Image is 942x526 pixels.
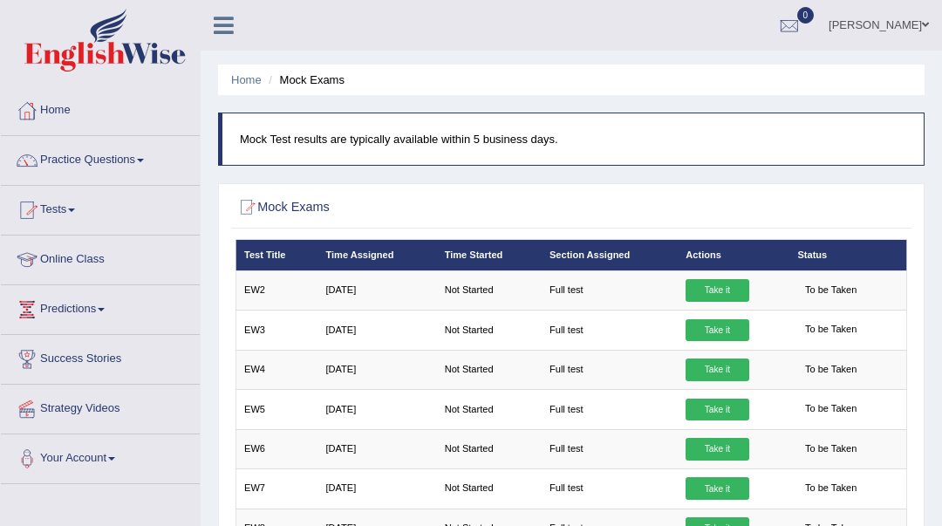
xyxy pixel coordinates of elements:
a: Take it [686,438,748,461]
span: To be Taken [797,279,863,302]
td: EW3 [235,311,317,350]
td: EW6 [235,429,317,468]
a: Online Class [1,236,200,279]
td: Not Started [436,270,541,310]
td: [DATE] [317,350,436,389]
th: Section Assigned [542,240,678,270]
td: EW5 [235,390,317,429]
a: Practice Questions [1,136,200,180]
a: Predictions [1,285,200,329]
th: Status [789,240,907,270]
a: Strategy Videos [1,385,200,428]
td: Full test [542,270,678,310]
td: [DATE] [317,429,436,468]
td: Not Started [436,429,541,468]
td: EW7 [235,469,317,509]
span: To be Taken [797,319,863,342]
a: Home [231,73,262,86]
a: Take it [686,319,748,342]
p: Mock Test results are typically available within 5 business days. [240,131,906,147]
a: Take it [686,477,748,500]
h2: Mock Exams [235,196,652,219]
a: Take it [686,359,748,381]
span: 0 [797,7,815,24]
th: Test Title [235,240,317,270]
td: [DATE] [317,311,436,350]
span: To be Taken [797,359,863,381]
td: Not Started [436,350,541,389]
td: Full test [542,311,678,350]
a: Take it [686,399,748,421]
span: To be Taken [797,399,863,421]
a: Take it [686,279,748,302]
td: EW4 [235,350,317,389]
td: Full test [542,429,678,468]
span: To be Taken [797,438,863,461]
th: Time Started [436,240,541,270]
td: Not Started [436,311,541,350]
td: Not Started [436,390,541,429]
td: [DATE] [317,270,436,310]
a: Home [1,86,200,130]
td: Full test [542,350,678,389]
td: Full test [542,390,678,429]
th: Actions [678,240,789,270]
td: EW2 [235,270,317,310]
a: Your Account [1,434,200,478]
th: Time Assigned [317,240,436,270]
a: Tests [1,186,200,229]
td: Full test [542,469,678,509]
td: [DATE] [317,390,436,429]
td: Not Started [436,469,541,509]
a: Success Stories [1,335,200,379]
td: [DATE] [317,469,436,509]
span: To be Taken [797,478,863,501]
li: Mock Exams [264,72,345,88]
